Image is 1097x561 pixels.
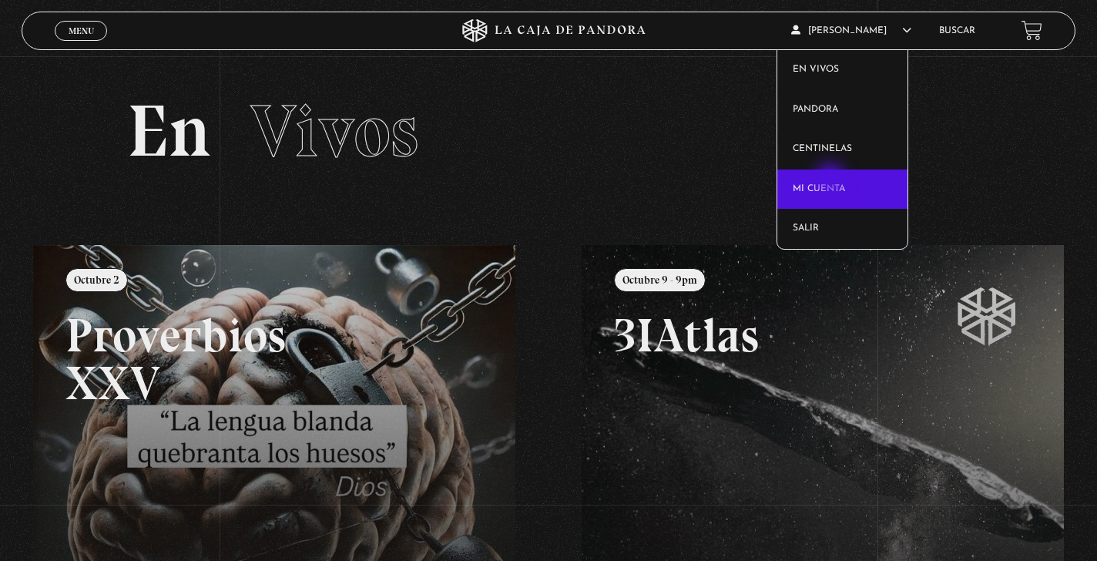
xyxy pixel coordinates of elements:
a: View your shopping cart [1022,20,1042,41]
span: Cerrar [63,39,99,49]
a: Salir [777,209,907,249]
a: Pandora [777,90,907,130]
a: Centinelas [777,129,907,170]
a: Mi cuenta [777,170,907,210]
span: Menu [69,26,94,35]
span: Vivos [250,87,418,175]
span: [PERSON_NAME] [791,26,911,35]
a: Buscar [939,26,975,35]
a: En vivos [777,50,907,90]
h2: En [127,95,970,168]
